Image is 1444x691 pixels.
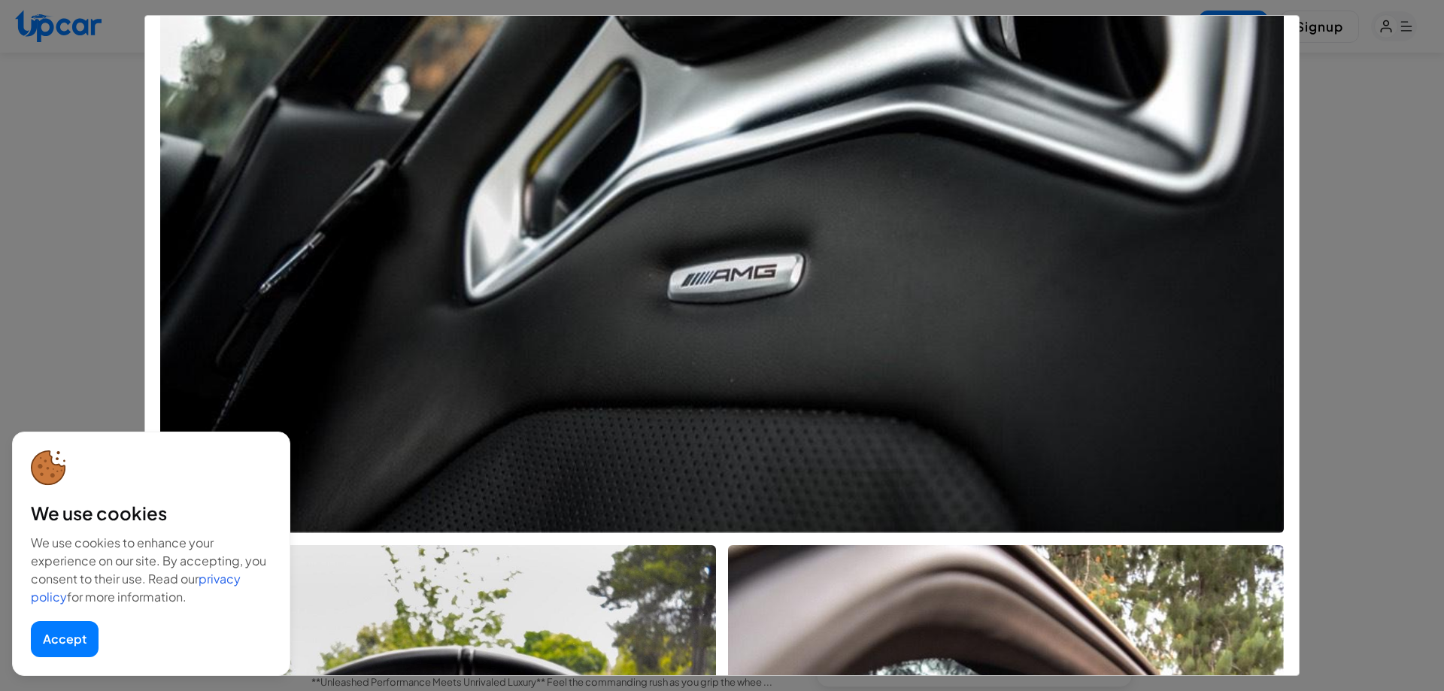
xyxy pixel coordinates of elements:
[144,15,1300,676] div: View All Images
[31,534,272,606] div: We use cookies to enhance your experience on our site. By accepting, you consent to their use. Re...
[31,450,66,486] img: cookie-icon.svg
[31,621,99,657] button: Accept
[31,501,272,525] div: We use cookies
